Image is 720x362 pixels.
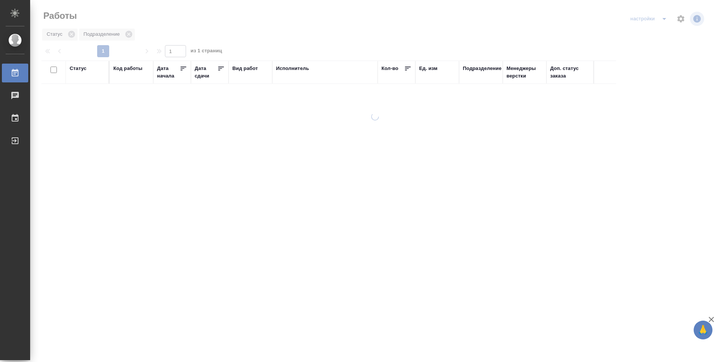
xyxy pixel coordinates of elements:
[694,321,712,339] button: 🙏
[276,65,309,72] div: Исполнитель
[70,65,87,72] div: Статус
[697,322,709,338] span: 🙏
[550,65,590,80] div: Доп. статус заказа
[232,65,258,72] div: Вид работ
[195,65,217,80] div: Дата сдачи
[506,65,543,80] div: Менеджеры верстки
[419,65,438,72] div: Ед. изм
[157,65,180,80] div: Дата начала
[113,65,142,72] div: Код работы
[381,65,398,72] div: Кол-во
[463,65,502,72] div: Подразделение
